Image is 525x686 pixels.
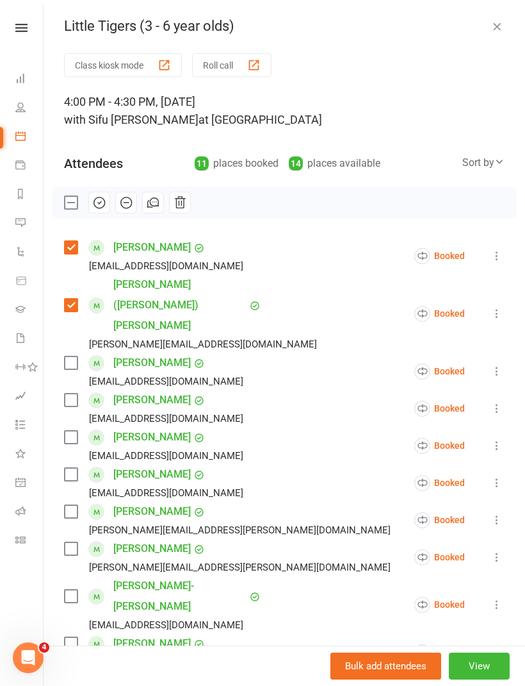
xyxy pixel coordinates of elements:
[192,53,271,77] button: Roll call
[113,633,191,654] a: [PERSON_NAME]
[13,642,44,673] iframe: Intercom live chat
[289,156,303,171] div: 14
[15,152,44,181] a: Payments
[113,390,191,410] a: [PERSON_NAME]
[15,123,44,152] a: Calendar
[15,181,44,210] a: Reports
[15,527,44,556] a: Class kiosk mode
[449,653,510,680] button: View
[39,642,49,653] span: 4
[414,306,465,322] div: Booked
[414,248,465,264] div: Booked
[414,597,465,613] div: Booked
[89,258,243,274] div: [EMAIL_ADDRESS][DOMAIN_NAME]
[89,559,391,576] div: [PERSON_NAME][EMAIL_ADDRESS][PERSON_NAME][DOMAIN_NAME]
[89,448,243,464] div: [EMAIL_ADDRESS][DOMAIN_NAME]
[15,440,44,469] a: What's New
[462,155,505,171] div: Sort by
[113,464,191,485] a: [PERSON_NAME]
[113,274,246,336] a: [PERSON_NAME] ([PERSON_NAME]) [PERSON_NAME]
[64,155,123,172] div: Attendees
[113,237,191,258] a: [PERSON_NAME]
[89,485,243,501] div: [EMAIL_ADDRESS][DOMAIN_NAME]
[15,65,44,94] a: Dashboard
[15,94,44,123] a: People
[64,93,505,129] div: 4:00 PM - 4:30 PM, [DATE]
[195,156,209,171] div: 11
[113,539,191,559] a: [PERSON_NAME]
[414,438,465,454] div: Booked
[89,336,317,353] div: [PERSON_NAME][EMAIL_ADDRESS][DOMAIN_NAME]
[15,498,44,527] a: Roll call kiosk mode
[414,512,465,528] div: Booked
[89,522,391,539] div: [PERSON_NAME][EMAIL_ADDRESS][PERSON_NAME][DOMAIN_NAME]
[414,475,465,491] div: Booked
[113,353,191,373] a: [PERSON_NAME]
[414,364,465,380] div: Booked
[113,576,246,617] a: [PERSON_NAME]-[PERSON_NAME]
[414,401,465,417] div: Booked
[89,373,243,390] div: [EMAIL_ADDRESS][DOMAIN_NAME]
[330,653,441,680] button: Bulk add attendees
[113,427,191,448] a: [PERSON_NAME]
[198,113,322,126] span: at [GEOGRAPHIC_DATA]
[64,53,182,77] button: Class kiosk mode
[195,155,279,172] div: places booked
[414,644,465,660] div: Booked
[64,113,198,126] span: with Sifu [PERSON_NAME]
[414,549,465,565] div: Booked
[89,617,243,633] div: [EMAIL_ADDRESS][DOMAIN_NAME]
[44,18,525,35] div: Little Tigers (3 - 6 year olds)
[113,501,191,522] a: [PERSON_NAME]
[15,267,44,296] a: Product Sales
[89,410,243,427] div: [EMAIL_ADDRESS][DOMAIN_NAME]
[15,383,44,412] a: Assessments
[289,155,380,172] div: places available
[15,469,44,498] a: General attendance kiosk mode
